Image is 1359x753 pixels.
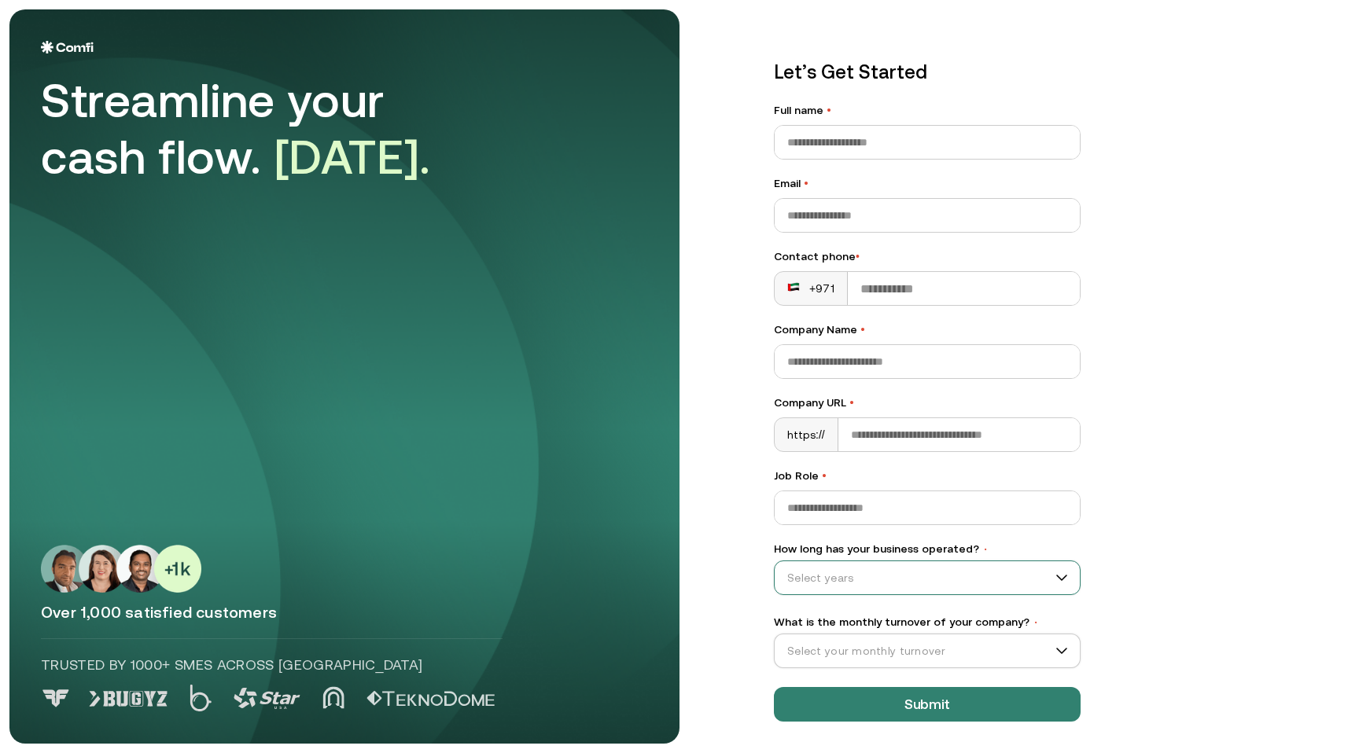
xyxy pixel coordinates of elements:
[860,323,865,336] span: •
[190,685,212,711] img: Logo 2
[822,469,827,482] span: •
[41,655,503,675] p: Trusted by 1000+ SMEs across [GEOGRAPHIC_DATA]
[41,602,648,623] p: Over 1,000 satisfied customers
[804,177,808,189] span: •
[774,248,1081,265] div: Contact phone
[234,688,300,709] img: Logo 3
[274,130,431,184] span: [DATE].
[89,691,168,707] img: Logo 1
[774,321,1081,338] label: Company Name
[774,58,1081,86] p: Let’s Get Started
[1033,617,1039,628] span: •
[41,41,94,53] img: Logo
[775,418,838,451] div: https://
[41,72,481,185] div: Streamline your cash flow.
[982,544,989,555] span: •
[774,541,1081,557] label: How long has your business operated?
[774,102,1081,119] label: Full name
[827,104,831,116] span: •
[41,689,71,707] img: Logo 0
[774,175,1081,192] label: Email
[774,687,1081,722] button: Submit
[774,468,1081,484] label: Job Role
[774,395,1081,411] label: Company URL
[322,686,344,709] img: Logo 4
[366,691,495,707] img: Logo 5
[774,614,1081,630] label: What is the monthly turnover of your company?
[856,250,860,263] span: •
[787,281,834,296] div: +971
[849,396,854,409] span: •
